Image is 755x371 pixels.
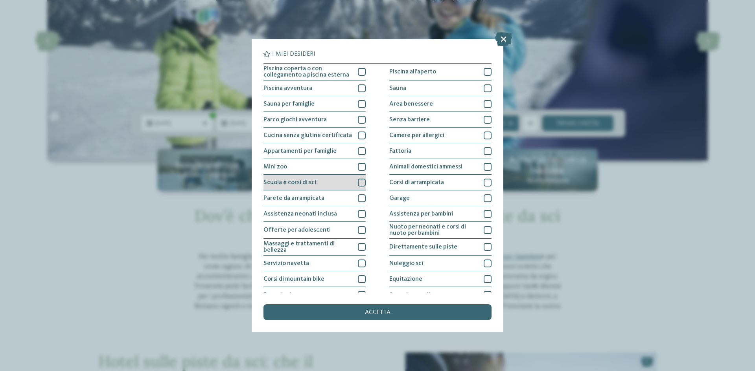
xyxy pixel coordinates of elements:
[389,224,478,236] span: Nuoto per neonati e corsi di nuoto per bambini
[263,227,331,233] span: Offerte per adolescenti
[389,101,433,107] span: Area benessere
[389,164,462,170] span: Animali domestici ammessi
[263,101,315,107] span: Sauna per famiglie
[263,211,337,217] span: Assistenza neonati inclusa
[263,276,324,282] span: Corsi di mountain bike
[263,66,352,78] span: Piscina coperta o con collegamento a piscina esterna
[263,132,352,139] span: Cucina senza glutine certificata
[389,276,422,282] span: Equitazione
[263,164,287,170] span: Mini zoo
[389,148,411,154] span: Fattoria
[389,292,430,298] span: Sport invernali
[389,117,430,123] span: Senza barriere
[263,292,291,298] span: Escursioni
[389,260,423,267] span: Noleggio sci
[263,117,327,123] span: Parco giochi avventura
[263,260,309,267] span: Servizio navetta
[389,179,444,186] span: Corsi di arrampicata
[389,244,457,250] span: Direttamente sulle piste
[272,51,315,57] span: I miei desideri
[263,241,352,253] span: Massaggi e trattamenti di bellezza
[389,85,406,91] span: Sauna
[263,85,312,91] span: Piscina avventura
[263,148,337,154] span: Appartamenti per famiglie
[389,69,436,75] span: Piscina all'aperto
[263,195,324,201] span: Parete da arrampicata
[263,179,316,186] span: Scuola e corsi di sci
[389,132,444,139] span: Camere per allergici
[389,211,453,217] span: Assistenza per bambini
[365,309,390,316] span: accetta
[389,195,410,201] span: Garage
